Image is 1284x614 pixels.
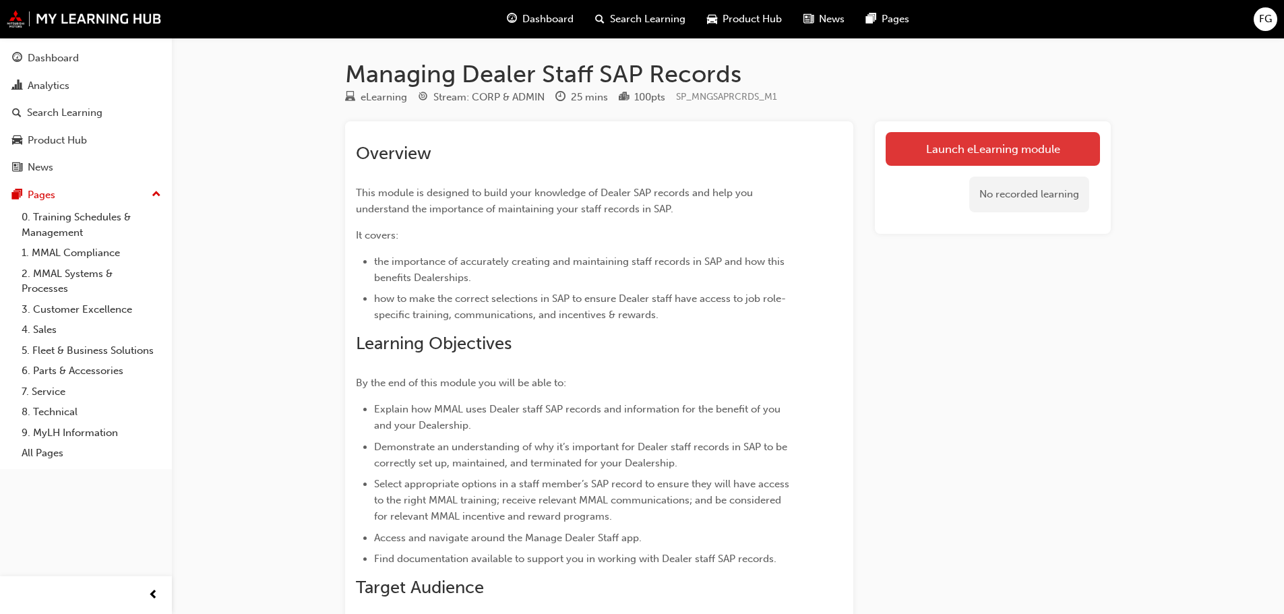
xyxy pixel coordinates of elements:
span: pages-icon [866,11,876,28]
span: FG [1259,11,1272,27]
span: Select appropriate options in a staff member’s SAP record to ensure they will have access to the ... [374,478,792,522]
button: Pages [5,183,166,208]
span: Search Learning [610,11,685,27]
a: pages-iconPages [855,5,920,33]
span: Product Hub [723,11,782,27]
a: news-iconNews [793,5,855,33]
span: Learning resource code [676,91,777,102]
div: Pages [28,187,55,203]
span: news-icon [12,162,22,174]
button: FG [1254,7,1277,31]
a: 4. Sales [16,319,166,340]
span: learningResourceType_ELEARNING-icon [345,92,355,104]
span: podium-icon [619,92,629,104]
a: 2. MMAL Systems & Processes [16,264,166,299]
span: Overview [356,143,431,164]
a: Search Learning [5,100,166,125]
span: Demonstrate an understanding of why it’s important for Dealer staff records in SAP to be correctl... [374,441,790,469]
span: Find documentation available to support you in working with Dealer staff SAP records. [374,553,776,565]
div: Stream [418,89,545,106]
span: how to make the correct selections in SAP to ensure Dealer staff have access to job role-specific... [374,293,786,321]
span: target-icon [418,92,428,104]
a: Launch eLearning module [886,132,1100,166]
a: 0. Training Schedules & Management [16,207,166,243]
a: News [5,155,166,180]
span: search-icon [12,107,22,119]
a: 3. Customer Excellence [16,299,166,320]
a: Product Hub [5,128,166,153]
span: prev-icon [148,587,158,604]
div: eLearning [361,90,407,105]
span: car-icon [12,135,22,147]
div: Dashboard [28,51,79,66]
a: search-iconSearch Learning [584,5,696,33]
div: Product Hub [28,133,87,148]
span: This module is designed to build your knowledge of Dealer SAP records and help you understand the... [356,187,756,215]
div: News [28,160,53,175]
img: mmal [7,10,162,28]
a: 7. Service [16,381,166,402]
a: Dashboard [5,46,166,71]
div: No recorded learning [969,177,1089,212]
a: 5. Fleet & Business Solutions [16,340,166,361]
span: It covers: [356,229,398,241]
span: news-icon [803,11,814,28]
span: Access and navigate around the Manage Dealer Staff app. [374,532,642,544]
a: guage-iconDashboard [496,5,584,33]
div: Analytics [28,78,69,94]
a: car-iconProduct Hub [696,5,793,33]
span: clock-icon [555,92,565,104]
span: Target Audience [356,577,484,598]
a: Analytics [5,73,166,98]
span: News [819,11,845,27]
div: Type [345,89,407,106]
span: guage-icon [12,53,22,65]
span: car-icon [707,11,717,28]
a: All Pages [16,443,166,464]
span: pages-icon [12,189,22,202]
span: Pages [882,11,909,27]
div: Search Learning [27,105,102,121]
div: 25 mins [571,90,608,105]
a: 1. MMAL Compliance [16,243,166,264]
span: up-icon [152,186,161,204]
div: Stream: CORP & ADMIN [433,90,545,105]
div: 100 pts [634,90,665,105]
span: search-icon [595,11,605,28]
span: Explain how MMAL uses Dealer staff SAP records and information for the benefit of you and your De... [374,403,783,431]
h1: Managing Dealer Staff SAP Records [345,59,1111,89]
span: guage-icon [507,11,517,28]
span: the importance of accurately creating and maintaining staff records in SAP and how this benefits ... [374,255,787,284]
a: 8. Technical [16,402,166,423]
span: Learning Objectives [356,333,512,354]
div: Points [619,89,665,106]
a: 6. Parts & Accessories [16,361,166,381]
div: Duration [555,89,608,106]
span: chart-icon [12,80,22,92]
span: By the end of this module you will be able to: [356,377,566,389]
button: DashboardAnalyticsSearch LearningProduct HubNews [5,43,166,183]
span: Dashboard [522,11,574,27]
a: 9. MyLH Information [16,423,166,443]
